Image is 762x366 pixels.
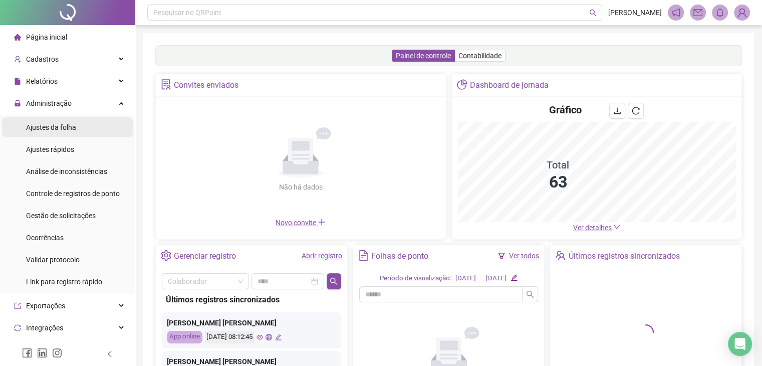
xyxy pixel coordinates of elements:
span: Gestão de solicitações [26,212,96,220]
span: Link para registro rápido [26,278,102,286]
span: Painel de controle [396,52,451,60]
span: Cadastros [26,55,59,63]
div: Últimos registros sincronizados [166,293,337,306]
span: left [106,350,113,357]
div: App online [167,331,202,343]
h4: Gráfico [549,103,582,117]
div: [DATE] [455,273,476,284]
span: [PERSON_NAME] [608,7,662,18]
span: export [14,302,21,309]
span: search [330,277,338,285]
span: plus [318,218,326,226]
div: Período de visualização: [380,273,451,284]
span: Validar protocolo [26,256,80,264]
span: home [14,34,21,41]
span: reload [632,107,640,115]
span: Ajustes rápidos [26,145,74,153]
div: Convites enviados [174,77,238,94]
span: bell [715,8,724,17]
span: file [14,78,21,85]
span: loading [638,324,654,340]
div: Não há dados [255,181,347,193]
span: Integrações [26,324,63,332]
a: Ver todos [509,252,539,260]
div: Open Intercom Messenger [728,332,752,356]
span: file-text [358,250,369,261]
div: [PERSON_NAME] [PERSON_NAME] [167,317,336,328]
span: setting [161,250,171,261]
span: edit [511,274,517,281]
span: Exportações [26,302,65,310]
div: Dashboard de jornada [470,77,549,94]
span: down [613,224,620,231]
a: Ver detalhes down [573,224,620,232]
span: global [266,334,272,340]
span: lock [14,100,21,107]
span: search [526,290,534,298]
span: download [613,107,621,115]
span: search [589,9,597,17]
span: facebook [22,348,32,358]
span: Ajustes da folha [26,123,76,131]
img: 93753 [734,5,749,20]
span: Relatórios [26,77,58,85]
span: pie-chart [457,79,467,90]
span: Controle de registros de ponto [26,190,120,198]
div: Últimos registros sincronizados [569,248,680,265]
span: Contabilidade [458,52,501,60]
span: team [555,250,566,261]
span: Ver detalhes [573,224,612,232]
div: [DATE] [486,273,506,284]
div: [DATE] 08:12:45 [205,331,254,343]
span: Novo convite [276,219,326,227]
div: Gerenciar registro [174,248,236,265]
div: Folhas de ponto [371,248,428,265]
span: solution [161,79,171,90]
span: user-add [14,56,21,63]
span: Administração [26,99,72,107]
span: Ocorrências [26,234,64,242]
span: sync [14,324,21,331]
span: mail [693,8,702,17]
a: Abrir registro [302,252,342,260]
span: linkedin [37,348,47,358]
span: filter [498,252,505,259]
span: notification [671,8,680,17]
span: Análise de inconsistências [26,167,107,175]
span: instagram [52,348,62,358]
span: edit [275,334,282,340]
div: - [480,273,482,284]
span: eye [257,334,263,340]
span: Página inicial [26,33,67,41]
